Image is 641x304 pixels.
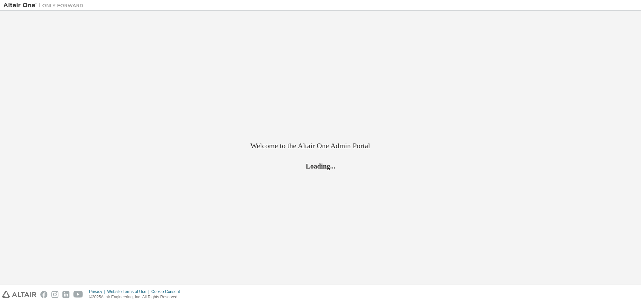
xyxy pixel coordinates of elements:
[151,289,184,294] div: Cookie Consent
[89,289,107,294] div: Privacy
[73,291,83,298] img: youtube.svg
[250,141,391,150] h2: Welcome to the Altair One Admin Portal
[3,2,87,9] img: Altair One
[107,289,151,294] div: Website Terms of Use
[51,291,58,298] img: instagram.svg
[40,291,47,298] img: facebook.svg
[62,291,69,298] img: linkedin.svg
[2,291,36,298] img: altair_logo.svg
[250,162,391,170] h2: Loading...
[89,294,184,300] p: © 2025 Altair Engineering, Inc. All Rights Reserved.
